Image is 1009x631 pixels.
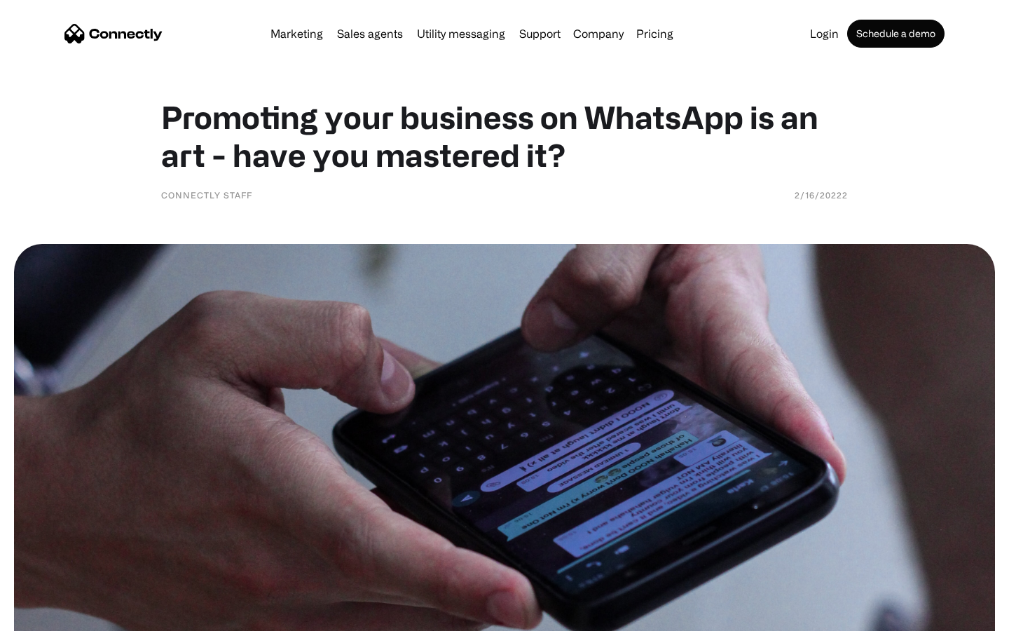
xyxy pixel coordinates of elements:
a: home [64,23,163,44]
a: Pricing [631,28,679,39]
a: Login [804,28,844,39]
h1: Promoting your business on WhatsApp is an art - have you mastered it? [161,98,848,174]
div: 2/16/20222 [795,188,848,202]
a: Utility messaging [411,28,511,39]
ul: Language list [28,606,84,626]
div: Company [569,24,628,43]
div: Connectly Staff [161,188,252,202]
div: Company [573,24,624,43]
a: Marketing [265,28,329,39]
a: Support [514,28,566,39]
a: Sales agents [331,28,409,39]
aside: Language selected: English [14,606,84,626]
a: Schedule a demo [847,20,945,48]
